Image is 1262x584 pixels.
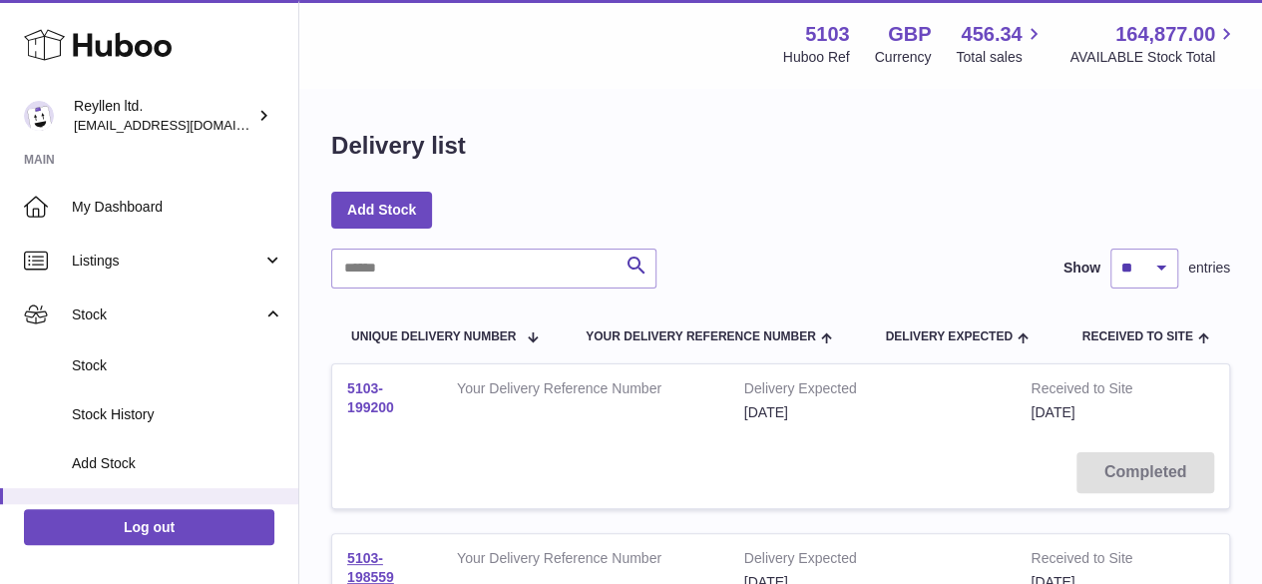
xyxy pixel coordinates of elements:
[805,21,850,48] strong: 5103
[1031,549,1162,573] strong: Received to Site
[586,330,816,343] span: Your Delivery Reference Number
[24,509,274,545] a: Log out
[956,48,1045,67] span: Total sales
[885,330,1012,343] span: Delivery Expected
[457,379,714,403] strong: Your Delivery Reference Number
[72,503,283,522] span: Delivery History
[956,21,1045,67] a: 456.34 Total sales
[72,198,283,217] span: My Dashboard
[72,305,262,324] span: Stock
[331,130,466,162] h1: Delivery list
[1069,48,1238,67] span: AVAILABLE Stock Total
[1031,404,1074,420] span: [DATE]
[72,405,283,424] span: Stock History
[875,48,932,67] div: Currency
[744,379,1002,403] strong: Delivery Expected
[74,97,253,135] div: Reyllen ltd.
[1188,259,1230,278] span: entries
[72,356,283,375] span: Stock
[347,380,394,415] a: 5103-199200
[457,549,714,573] strong: Your Delivery Reference Number
[1115,21,1215,48] span: 164,877.00
[24,101,54,131] img: internalAdmin-5103@internal.huboo.com
[1063,259,1100,278] label: Show
[1031,379,1162,403] strong: Received to Site
[783,48,850,67] div: Huboo Ref
[331,192,432,228] a: Add Stock
[961,21,1022,48] span: 456.34
[72,454,283,473] span: Add Stock
[72,252,262,271] span: Listings
[888,21,931,48] strong: GBP
[744,403,1002,422] div: [DATE]
[351,330,516,343] span: Unique Delivery Number
[1069,21,1238,67] a: 164,877.00 AVAILABLE Stock Total
[744,549,1002,573] strong: Delivery Expected
[1082,330,1193,343] span: Received to Site
[74,117,293,133] span: [EMAIL_ADDRESS][DOMAIN_NAME]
